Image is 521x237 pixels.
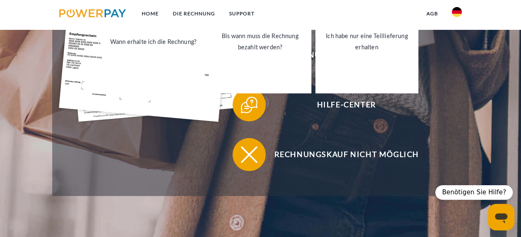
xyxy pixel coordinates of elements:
[233,138,448,171] button: Rechnungskauf nicht möglich
[222,6,262,21] a: SUPPORT
[245,138,448,171] span: Rechnungskauf nicht möglich
[452,7,462,17] img: de
[419,6,445,21] a: agb
[135,6,166,21] a: Home
[214,30,306,53] div: Bis wann muss die Rechnung bezahlt werden?
[320,30,413,53] div: Ich habe nur eine Teillieferung erhalten
[166,6,222,21] a: DIE RECHNUNG
[245,88,448,121] span: Hilfe-Center
[435,185,513,200] div: Benötigen Sie Hilfe?
[59,9,126,17] img: logo-powerpay.svg
[239,94,259,115] img: qb_help.svg
[233,88,448,121] button: Hilfe-Center
[107,36,199,47] div: Wann erhalte ich die Rechnung?
[488,204,514,230] iframe: Schaltfläche zum Öffnen des Messaging-Fensters; Konversation läuft
[239,144,259,165] img: qb_close.svg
